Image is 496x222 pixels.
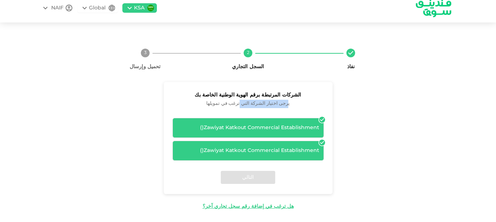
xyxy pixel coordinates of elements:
div: NAIF [51,4,64,12]
div: Zawiyat Katkout Commercial Establishment [177,147,319,155]
span: الشركات المرتبطة برقم الهوية الوطنية الخاصة بك [172,91,324,100]
div: KSA [134,4,145,12]
text: 3 [144,51,146,55]
span: ( ) [200,148,204,153]
span: ( ) [200,125,204,130]
span: تحميل وإرسال [130,64,161,69]
div: هل ترغب في إضافة رقم سجل تجاري آخر؟ [203,203,294,210]
text: 2 [247,51,249,55]
span: نفاذ [347,64,355,69]
img: flag-sa.b9a346574cdc8950dd34b50780441f57.svg [147,5,154,11]
span: السجل التجاري [232,64,264,69]
div: Global [89,4,106,12]
span: يرجى اختيار الشركة التي ترغب في تمويلها [172,100,324,108]
div: Zawiyat Katkout Commercial Establishment [177,124,319,132]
